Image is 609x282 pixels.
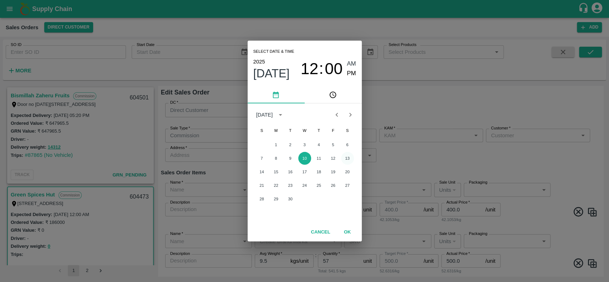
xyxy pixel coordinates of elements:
[336,226,359,239] button: OK
[341,165,354,178] button: 20
[341,152,354,165] button: 13
[284,123,297,138] span: Tuesday
[255,152,268,165] button: 7
[270,179,283,192] button: 22
[284,152,297,165] button: 9
[319,59,323,78] span: :
[300,59,318,78] button: 12
[327,138,340,151] button: 5
[255,179,268,192] button: 21
[270,152,283,165] button: 8
[270,165,283,178] button: 15
[313,152,325,165] button: 11
[270,138,283,151] button: 1
[330,108,344,122] button: Previous month
[327,179,340,192] button: 26
[284,193,297,205] button: 30
[305,86,362,103] button: pick time
[270,193,283,205] button: 29
[313,123,325,138] span: Thursday
[248,86,305,103] button: pick date
[327,123,340,138] span: Friday
[300,60,318,78] span: 12
[253,46,294,57] span: Select date & time
[341,123,354,138] span: Saturday
[344,108,357,122] button: Next month
[313,138,325,151] button: 4
[253,66,290,81] button: [DATE]
[308,226,333,239] button: Cancel
[313,179,325,192] button: 25
[347,69,356,78] button: PM
[298,138,311,151] button: 3
[327,165,340,178] button: 19
[298,165,311,178] button: 17
[313,165,325,178] button: 18
[255,123,268,138] span: Sunday
[341,179,354,192] button: 27
[341,138,354,151] button: 6
[256,111,273,119] div: [DATE]
[298,179,311,192] button: 24
[325,60,342,78] span: 00
[347,59,356,69] button: AM
[284,179,297,192] button: 23
[255,193,268,205] button: 28
[275,109,286,121] button: calendar view is open, switch to year view
[253,57,265,66] button: 2025
[325,59,342,78] button: 00
[255,165,268,178] button: 14
[284,165,297,178] button: 16
[298,123,311,138] span: Wednesday
[284,138,297,151] button: 2
[327,152,340,165] button: 12
[298,152,311,165] button: 10
[270,123,283,138] span: Monday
